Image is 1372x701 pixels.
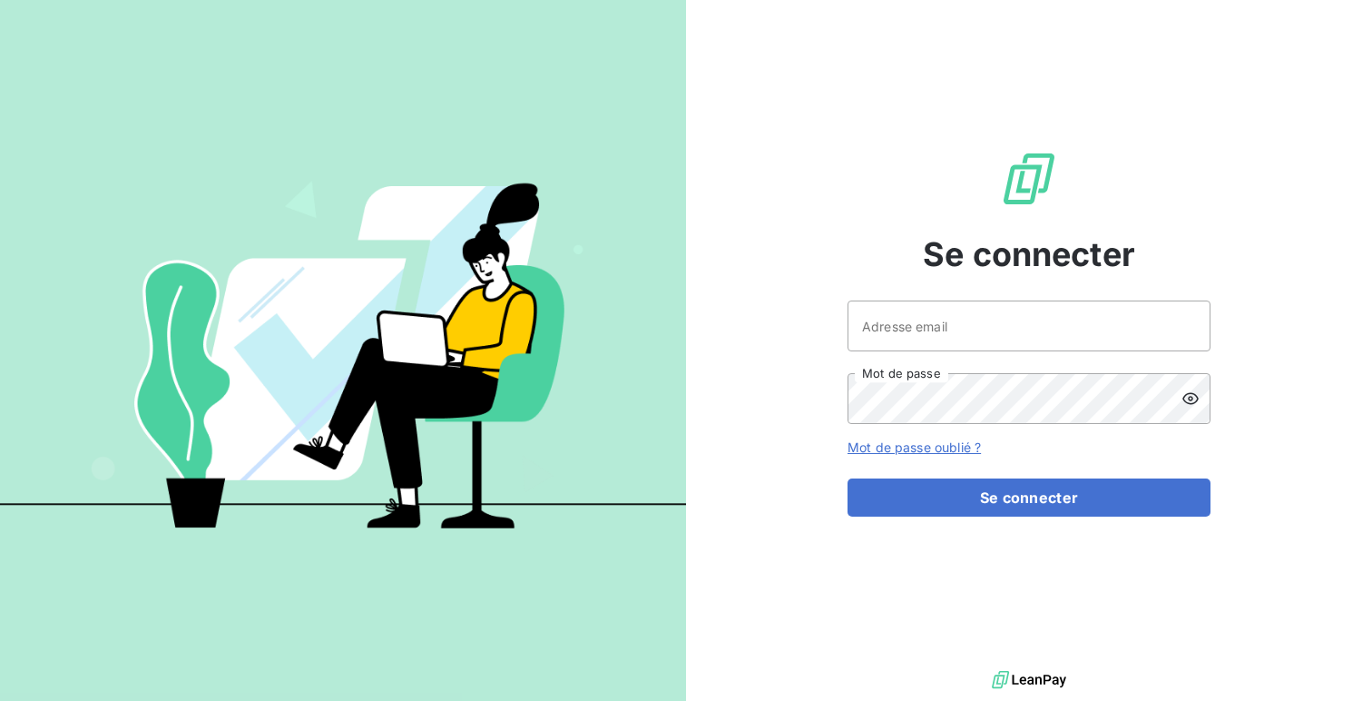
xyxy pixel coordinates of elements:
img: logo [992,666,1066,694]
button: Se connecter [848,479,1210,517]
input: placeholder [848,301,1210,351]
a: Mot de passe oublié ? [848,439,981,455]
img: Logo LeanPay [1000,150,1058,208]
span: Se connecter [923,230,1135,279]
